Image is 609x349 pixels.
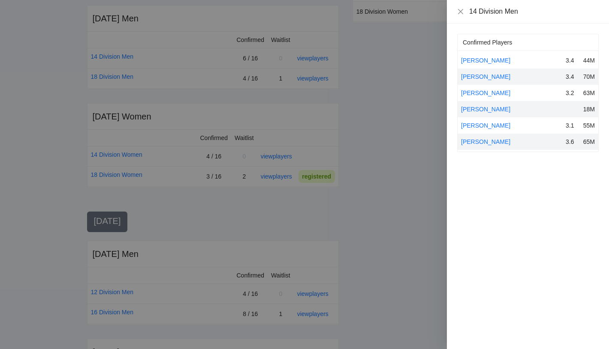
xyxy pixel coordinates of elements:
[566,121,579,130] div: 3.1
[461,73,510,80] a: [PERSON_NAME]
[469,7,599,16] div: 14 Division Men
[461,138,510,145] a: [PERSON_NAME]
[582,88,595,98] div: 63M
[463,34,593,51] div: Confirmed Players
[582,56,595,65] div: 44M
[566,88,579,98] div: 3.2
[457,8,464,15] span: close
[461,57,510,64] a: [PERSON_NAME]
[457,8,464,15] button: Close
[566,56,579,65] div: 3.4
[461,106,510,113] a: [PERSON_NAME]
[461,122,510,129] a: [PERSON_NAME]
[566,137,579,146] div: 3.6
[582,137,595,146] div: 65M
[461,89,510,96] a: [PERSON_NAME]
[582,72,595,81] div: 70M
[582,104,595,114] div: 18M
[582,121,595,130] div: 55M
[566,72,579,81] div: 3.4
